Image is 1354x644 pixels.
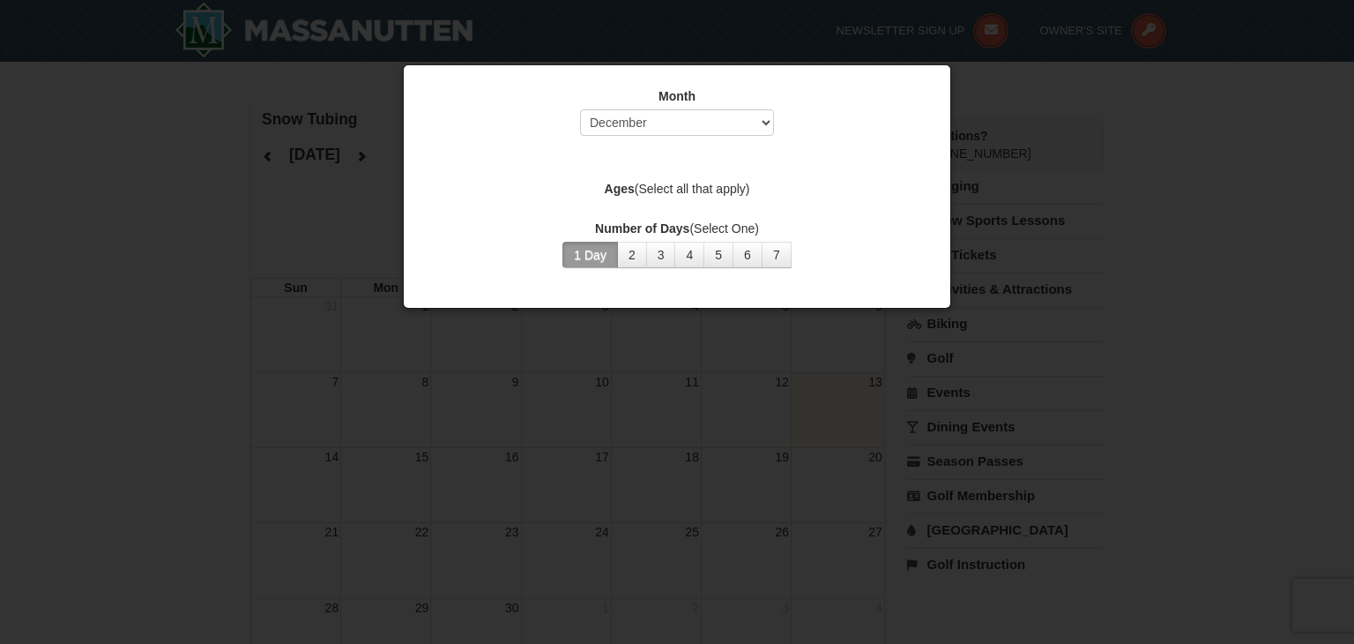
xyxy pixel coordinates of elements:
strong: Number of Days [595,221,689,236]
strong: Ages [605,182,635,196]
button: 7 [762,242,792,268]
button: 4 [674,242,704,268]
button: 3 [646,242,676,268]
label: (Select One) [426,220,928,237]
label: (Select all that apply) [426,180,928,198]
strong: Month [658,89,696,103]
button: 1 Day [562,242,618,268]
button: 6 [733,242,763,268]
button: 2 [617,242,647,268]
button: 5 [703,242,733,268]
